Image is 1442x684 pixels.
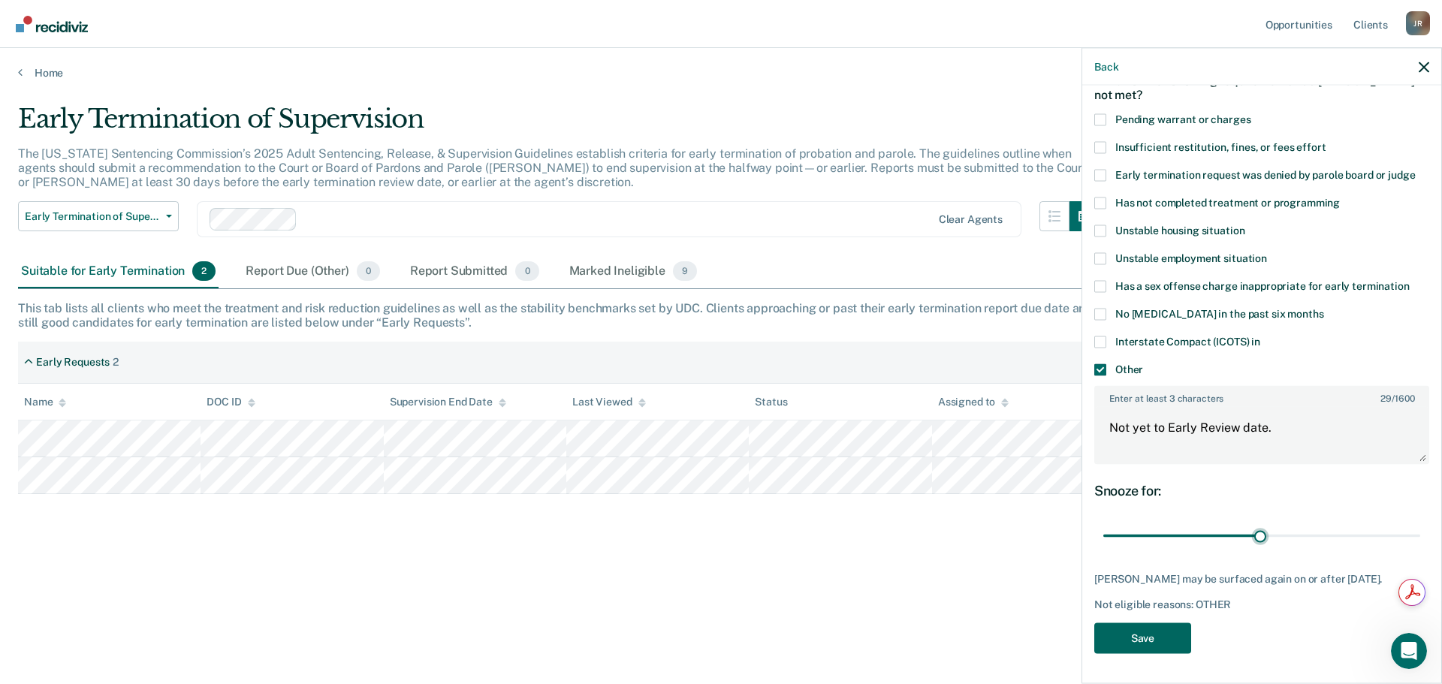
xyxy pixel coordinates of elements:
span: Unstable housing situation [1115,224,1244,236]
span: No [MEDICAL_DATA] in the past six months [1115,307,1323,319]
span: Has a sex offense charge inappropriate for early termination [1115,279,1410,291]
span: Unstable employment situation [1115,252,1267,264]
iframe: Intercom live chat [1391,633,1427,669]
span: 0 [357,261,380,281]
div: Snooze for: [1094,482,1429,499]
span: Other [1115,363,1143,375]
button: Save [1094,622,1191,653]
div: Not eligible reasons: OTHER [1094,598,1429,610]
button: Back [1094,60,1118,73]
div: [PERSON_NAME] may be surfaced again on or after [DATE]. [1094,573,1429,586]
img: Recidiviz [16,16,88,32]
span: Interstate Compact (ICOTS) in [1115,335,1260,347]
div: Clear agents [939,213,1003,226]
div: Which of the following requirements has [PERSON_NAME] not met? [1094,61,1429,113]
div: Name [24,396,66,408]
div: Supervision End Date [390,396,506,408]
div: Last Viewed [572,396,645,408]
button: Profile dropdown button [1406,11,1430,35]
div: Marked Ineligible [566,255,701,288]
div: J R [1406,11,1430,35]
span: Early Termination of Supervision [25,210,160,223]
textarea: Not yet to Early Review date. [1096,407,1428,463]
span: / 1600 [1380,393,1414,403]
div: This tab lists all clients who meet the treatment and risk reduction guidelines as well as the st... [18,301,1424,330]
div: Suitable for Early Termination [18,255,219,288]
span: Insufficient restitution, fines, or fees effort [1115,140,1326,152]
div: Assigned to [938,396,1009,408]
div: Status [755,396,787,408]
span: 9 [673,261,697,281]
span: Has not completed treatment or programming [1115,196,1340,208]
div: DOC ID [207,396,255,408]
span: Pending warrant or charges [1115,113,1250,125]
span: 0 [515,261,538,281]
div: Report Submitted [407,255,542,288]
p: The [US_STATE] Sentencing Commission’s 2025 Adult Sentencing, Release, & Supervision Guidelines e... [18,146,1087,189]
span: 2 [192,261,216,281]
div: 2 [113,356,119,369]
label: Enter at least 3 characters [1096,387,1428,403]
span: 29 [1380,393,1392,403]
a: Home [18,66,1424,80]
span: Early termination request was denied by parole board or judge [1115,168,1415,180]
div: Early Termination of Supervision [18,104,1100,146]
div: Early Requests [36,356,110,369]
div: Report Due (Other) [243,255,382,288]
